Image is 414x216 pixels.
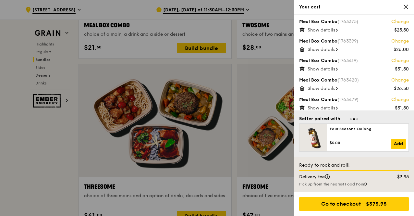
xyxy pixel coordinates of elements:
[337,77,359,83] span: (1763420)
[299,19,409,25] div: Meal Box Combo
[391,77,409,83] a: Change
[353,118,355,120] span: Go to slide 2
[299,77,409,83] div: Meal Box Combo
[391,38,409,44] a: Change
[391,19,409,25] a: Change
[337,58,358,63] span: (1763419)
[330,140,391,146] div: $5.00
[391,57,409,64] a: Change
[394,27,409,33] div: $25.50
[391,139,406,149] a: Add
[308,86,335,91] span: Show details
[299,57,409,64] div: Meal Box Combo
[299,116,340,122] div: Better paired with
[299,96,409,103] div: Meal Box Combo
[308,66,335,72] span: Show details
[356,118,358,120] span: Go to slide 3
[395,105,409,111] div: $31.50
[299,38,409,44] div: Meal Box Combo
[337,38,358,44] span: (1763399)
[330,126,406,132] div: Four Seasons Oolong
[337,97,359,102] span: (1763479)
[394,46,409,53] div: $26.00
[299,197,409,211] div: Go to checkout - $375.95
[308,105,335,111] span: Show details
[308,27,335,33] span: Show details
[350,118,352,120] span: Go to slide 1
[395,66,409,72] div: $31.50
[308,47,335,52] span: Show details
[295,174,384,180] div: Delivery fee
[299,4,409,10] div: Your cart
[337,19,358,24] span: (1763375)
[394,85,409,92] div: $26.50
[299,182,409,187] div: Pick up from the nearest Food Point
[299,162,409,169] div: Ready to rock and roll!
[391,96,409,103] a: Change
[384,174,413,180] div: $3.95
